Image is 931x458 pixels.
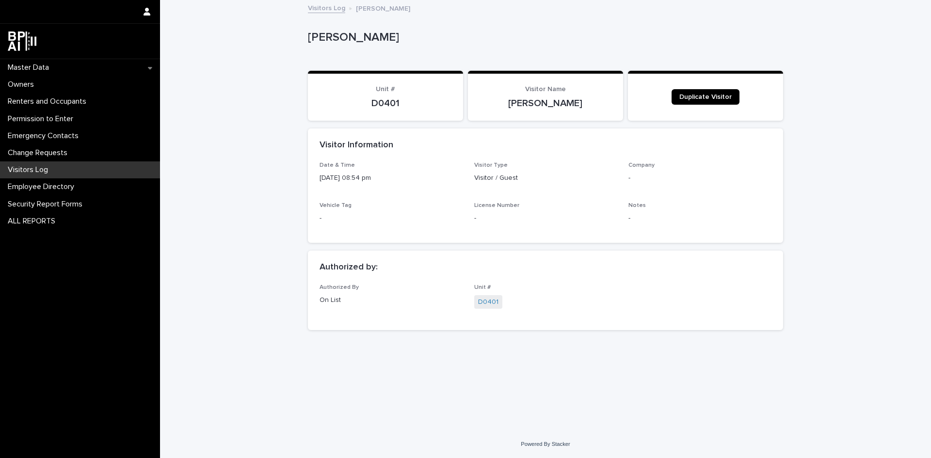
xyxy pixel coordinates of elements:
[4,148,75,158] p: Change Requests
[320,162,355,168] span: Date & Time
[320,262,378,273] h2: Authorized by:
[4,80,42,89] p: Owners
[320,203,352,208] span: Vehicle Tag
[478,297,498,307] a: D0401
[308,2,345,13] a: Visitors Log
[320,295,463,305] p: On List
[474,203,519,208] span: License Number
[4,63,57,72] p: Master Data
[628,213,771,223] p: -
[628,203,646,208] span: Notes
[679,94,732,100] span: Duplicate Visitor
[356,2,410,13] p: [PERSON_NAME]
[474,173,617,183] p: Visitor / Guest
[320,97,451,109] p: D0401
[320,284,359,290] span: Authorized By
[628,162,655,168] span: Company
[320,213,463,223] p: -
[628,173,771,183] p: -
[320,173,463,183] p: [DATE] 08:54 pm
[474,162,508,168] span: Visitor Type
[672,89,739,105] a: Duplicate Visitor
[308,31,779,45] p: [PERSON_NAME]
[4,217,63,226] p: ALL REPORTS
[4,165,56,174] p: Visitors Log
[4,97,94,106] p: Renters and Occupants
[4,182,82,191] p: Employee Directory
[8,32,36,51] img: dwgmcNfxSF6WIOOXiGgu
[320,140,393,151] h2: Visitor Information
[474,213,617,223] p: -
[4,200,90,209] p: Security Report Forms
[525,86,566,93] span: Visitor Name
[4,131,86,141] p: Emergency Contacts
[4,114,81,124] p: Permission to Enter
[480,97,611,109] p: [PERSON_NAME]
[376,86,395,93] span: Unit #
[521,441,570,447] a: Powered By Stacker
[474,284,491,290] span: Unit #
